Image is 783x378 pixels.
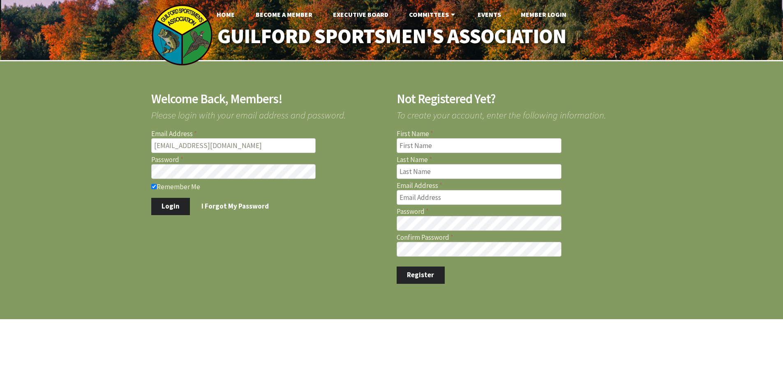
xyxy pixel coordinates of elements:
[210,6,241,23] a: Home
[397,164,561,179] input: Last Name
[326,6,395,23] a: Executive Board
[151,182,387,190] label: Remember Me
[514,6,573,23] a: Member Login
[471,6,508,23] a: Events
[397,208,632,215] label: Password
[151,138,316,153] input: Email Address
[151,156,387,163] label: Password
[397,182,632,189] label: Email Address
[200,19,583,54] a: Guilford Sportsmen's Association
[397,138,561,153] input: First Name
[151,198,190,215] button: Login
[151,4,213,66] img: logo_sm.png
[397,156,632,163] label: Last Name
[397,105,632,120] span: To create your account, enter the following information.
[151,184,157,189] input: Remember Me
[191,198,279,215] a: I Forgot My Password
[151,130,387,137] label: Email Address
[397,234,632,241] label: Confirm Password
[249,6,319,23] a: Become A Member
[151,105,387,120] span: Please login with your email address and password.
[397,190,561,205] input: Email Address
[397,130,632,137] label: First Name
[397,267,445,284] button: Register
[397,93,632,105] h2: Not Registered Yet?
[402,6,464,23] a: Committees
[151,93,387,105] h2: Welcome Back, Members!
